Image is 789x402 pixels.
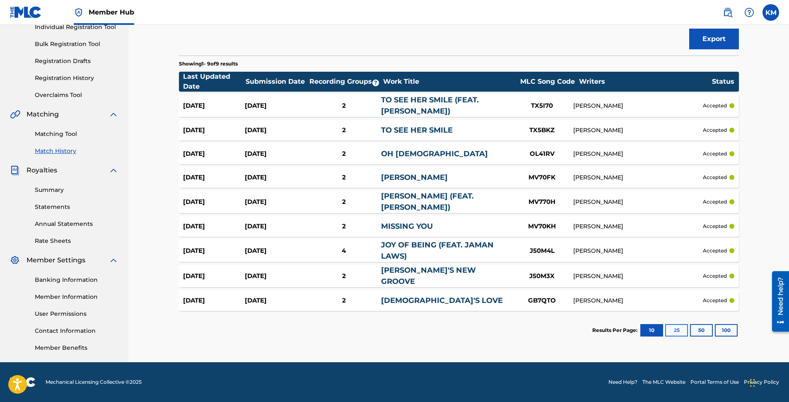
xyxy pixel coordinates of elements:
[381,296,503,305] a: [DEMOGRAPHIC_DATA]'S LOVE
[35,186,118,194] a: Summary
[762,4,779,21] div: User Menu
[183,173,245,182] div: [DATE]
[573,173,703,182] div: [PERSON_NAME]
[35,74,118,82] a: Registration History
[642,378,685,386] a: The MLC Website
[573,150,703,158] div: [PERSON_NAME]
[381,149,488,158] a: OH [DEMOGRAPHIC_DATA]
[579,77,712,87] div: Writers
[511,149,573,159] div: OL41RV
[690,378,739,386] a: Portal Terms of Use
[703,198,727,206] p: accepted
[35,23,118,31] a: Individual Registration Tool
[306,271,381,281] div: 2
[516,77,579,87] div: MLC Song Code
[35,147,118,155] a: Match History
[10,377,36,387] img: logo
[703,126,727,134] p: accepted
[35,57,118,65] a: Registration Drafts
[608,378,637,386] a: Need Help?
[35,91,118,99] a: Overclaims Tool
[766,268,789,335] iframe: Resource Center
[748,362,789,402] iframe: Chat Widget
[245,271,306,281] div: [DATE]
[381,173,448,182] a: [PERSON_NAME]
[703,223,727,230] p: accepted
[109,165,118,175] img: expand
[109,109,118,119] img: expand
[306,246,381,256] div: 4
[183,197,245,207] div: [DATE]
[744,378,779,386] a: Privacy Policy
[35,237,118,245] a: Rate Sheets
[10,109,20,119] img: Matching
[74,7,84,17] img: Top Rightsholder
[35,276,118,284] a: Banking Information
[703,174,727,181] p: accepted
[715,324,738,337] button: 100
[703,102,727,109] p: accepted
[35,220,118,228] a: Annual Statements
[245,296,306,305] div: [DATE]
[511,101,573,111] div: TX5I70
[712,77,734,87] div: Status
[381,95,479,116] a: TO SEE HER SMILE (FEAT. [PERSON_NAME])
[183,126,245,135] div: [DATE]
[89,7,134,17] span: Member Hub
[703,247,727,254] p: accepted
[245,222,306,231] div: [DATE]
[511,126,573,135] div: TX5BKZ
[245,246,306,256] div: [DATE]
[381,191,474,212] a: [PERSON_NAME] (FEAT. [PERSON_NAME])
[723,7,733,17] img: search
[573,222,703,231] div: [PERSON_NAME]
[27,255,85,265] span: Member Settings
[35,293,118,301] a: Member Information
[35,310,118,318] a: User Permissions
[183,222,245,231] div: [DATE]
[306,296,381,305] div: 2
[381,266,476,286] a: [PERSON_NAME]'S NEW GROOVE
[511,197,573,207] div: MV770H
[383,77,516,87] div: Work Title
[246,77,308,87] div: Submission Date
[573,198,703,206] div: [PERSON_NAME]
[741,4,758,21] div: Help
[109,255,118,265] img: expand
[27,165,57,175] span: Royalties
[744,7,754,17] img: help
[183,149,245,159] div: [DATE]
[245,101,306,111] div: [DATE]
[179,60,238,68] p: Showing 1 - 9 of 9 results
[573,126,703,135] div: [PERSON_NAME]
[183,271,245,281] div: [DATE]
[35,344,118,352] a: Member Benefits
[703,297,727,304] p: accepted
[381,126,453,135] a: TO SEE HER SMILE
[35,130,118,138] a: Matching Tool
[183,246,245,256] div: [DATE]
[511,296,573,305] div: GB7QTO
[35,327,118,335] a: Contact Information
[719,4,736,21] a: Public Search
[306,197,381,207] div: 2
[306,149,381,159] div: 2
[573,102,703,110] div: [PERSON_NAME]
[306,126,381,135] div: 2
[573,272,703,281] div: [PERSON_NAME]
[306,101,381,111] div: 2
[372,80,379,86] span: ?
[511,271,573,281] div: J50M3X
[573,247,703,255] div: [PERSON_NAME]
[245,197,306,207] div: [DATE]
[511,173,573,182] div: MV70FK
[10,6,42,18] img: MLC Logo
[750,371,755,395] div: Drag
[35,203,118,211] a: Statements
[10,165,20,175] img: Royalties
[511,246,573,256] div: J50M4L
[308,77,383,87] div: Recording Groups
